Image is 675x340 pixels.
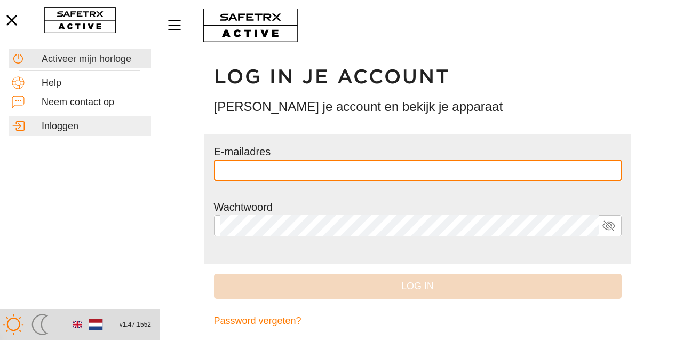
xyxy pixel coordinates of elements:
[214,146,271,157] label: E-mailadres
[214,65,622,89] h1: Log in je account
[42,77,148,89] div: Help
[113,316,157,334] button: v1.47.1552
[12,76,25,89] img: Help.svg
[214,98,622,116] h3: [PERSON_NAME] je account en bekijk je apparaat
[42,53,148,65] div: Activeer mijn horloge
[88,318,102,332] img: nl.svg
[86,315,105,334] button: Nederlands
[214,313,301,329] span: Password vergeten?
[3,314,24,335] img: ModeLight.svg
[165,14,192,36] button: Menu
[214,309,622,334] a: Password vergeten?
[214,201,273,213] label: Wachtwoord
[68,315,86,334] button: Engels
[42,97,148,108] div: Neem contact op
[120,319,151,330] span: v1.47.1552
[12,96,25,108] img: ContactUs.svg
[73,320,82,329] img: en.svg
[42,121,148,132] div: Inloggen
[29,314,51,335] img: ModeDark.svg
[223,278,613,295] span: Log in
[214,274,622,299] button: Log in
